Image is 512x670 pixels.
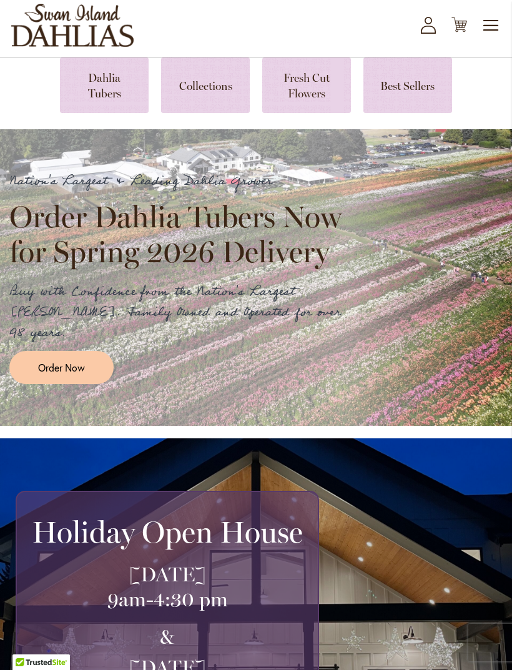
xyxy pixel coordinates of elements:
[11,4,134,47] a: store logo
[9,199,353,269] h2: Order Dahlia Tubers Now for Spring 2026 Delivery
[32,515,303,549] h2: Holiday Open House
[9,171,353,192] p: Nation's Largest & Leading Dahlia Grower
[32,624,303,649] h3: &
[38,360,85,375] span: Order Now
[32,562,303,612] h3: [DATE] 9am-4:30 pm
[9,351,114,384] a: Order Now
[9,282,353,343] p: Buy with Confidence from the Nation's Largest [PERSON_NAME]. Family Owned and Operated for over 9...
